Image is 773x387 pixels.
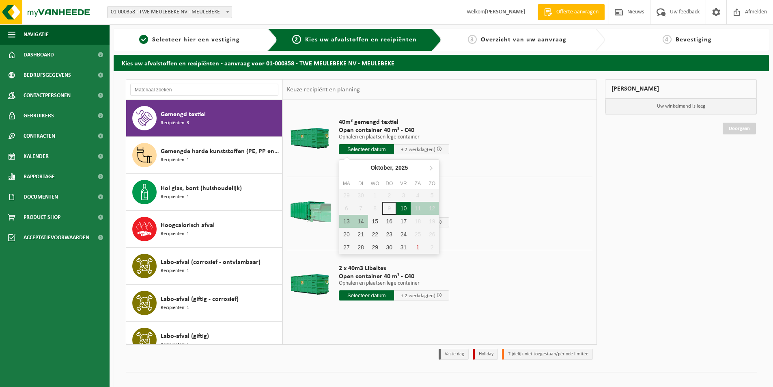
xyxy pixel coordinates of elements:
[130,84,278,96] input: Materiaal zoeken
[161,184,242,193] span: Hol glas, bont (huishoudelijk)
[305,37,417,43] span: Kies uw afvalstoffen en recipiënten
[339,290,394,301] input: Selecteer datum
[108,6,232,18] span: 01-000358 - TWE MEULEBEKE NV - MEULEBEKE
[605,79,757,99] div: [PERSON_NAME]
[339,144,394,154] input: Selecteer datum
[401,147,435,152] span: + 2 werkdag(en)
[367,161,411,174] div: Oktober,
[339,179,353,188] div: ma
[339,272,449,281] span: Open container 40 m³ - C40
[161,193,189,201] span: Recipiënten: 1
[353,241,368,254] div: 28
[126,285,282,322] button: Labo-afval (giftig - corrosief) Recipiënten: 1
[24,187,58,207] span: Documenten
[382,228,396,241] div: 23
[161,156,189,164] span: Recipiënten: 1
[605,99,756,114] p: Uw winkelmand is leeg
[368,228,382,241] div: 22
[152,37,240,43] span: Selecteer hier een vestiging
[161,221,215,230] span: Hoogcalorisch afval
[161,230,189,238] span: Recipiënten: 1
[396,228,411,241] div: 24
[663,35,672,44] span: 4
[126,174,282,211] button: Hol glas, bont (huishoudelijk) Recipiënten: 1
[161,119,189,127] span: Recipiënten: 3
[339,126,449,134] span: Open container 40 m³ - C40
[368,241,382,254] div: 29
[538,4,605,20] a: Offerte aanvragen
[339,228,353,241] div: 20
[161,294,239,304] span: Labo-afval (giftig - corrosief)
[339,215,353,228] div: 13
[425,179,439,188] div: zo
[368,179,382,188] div: wo
[161,110,206,119] span: Gemengd textiel
[283,80,364,100] div: Keuze recipiënt en planning
[161,257,261,267] span: Labo-afval (corrosief - ontvlambaar)
[473,349,498,360] li: Holiday
[114,55,769,71] h2: Kies uw afvalstoffen en recipiënten - aanvraag voor 01-000358 - TWE MEULEBEKE NV - MEULEBEKE
[126,248,282,285] button: Labo-afval (corrosief - ontvlambaar) Recipiënten: 1
[353,215,368,228] div: 14
[24,24,49,45] span: Navigatie
[723,123,756,134] a: Doorgaan
[382,215,396,228] div: 16
[24,126,55,146] span: Contracten
[161,331,209,341] span: Labo-afval (giftig)
[396,241,411,254] div: 31
[126,100,282,137] button: Gemengd textiel Recipiënten: 3
[353,228,368,241] div: 21
[139,35,148,44] span: 1
[382,179,396,188] div: do
[339,118,449,126] span: 40m³ gemengd textiel
[439,349,469,360] li: Vaste dag
[339,281,449,286] p: Ophalen en plaatsen lege container
[24,45,54,65] span: Dashboard
[24,146,49,166] span: Kalender
[292,35,301,44] span: 2
[676,37,712,43] span: Bevestiging
[485,9,525,15] strong: [PERSON_NAME]
[24,227,89,248] span: Acceptatievoorwaarden
[161,147,280,156] span: Gemengde harde kunststoffen (PE, PP en PVC), recycleerbaar (industrieel)
[368,215,382,228] div: 15
[118,35,261,45] a: 1Selecteer hier een vestiging
[24,207,60,227] span: Product Shop
[24,65,71,85] span: Bedrijfsgegevens
[161,341,189,349] span: Recipiënten: 1
[161,267,189,275] span: Recipiënten: 1
[411,179,425,188] div: za
[395,165,408,171] i: 2025
[382,241,396,254] div: 30
[396,202,411,215] div: 10
[24,85,71,106] span: Contactpersonen
[126,137,282,174] button: Gemengde harde kunststoffen (PE, PP en PVC), recycleerbaar (industrieel) Recipiënten: 1
[353,179,368,188] div: di
[401,293,435,298] span: + 2 werkdag(en)
[468,35,477,44] span: 3
[339,241,353,254] div: 27
[396,179,411,188] div: vr
[24,166,55,187] span: Rapportage
[339,264,449,272] span: 2 x 40m3 Libeltex
[502,349,593,360] li: Tijdelijk niet toegestaan/période limitée
[339,134,449,140] p: Ophalen en plaatsen lege container
[126,211,282,248] button: Hoogcalorisch afval Recipiënten: 1
[126,322,282,359] button: Labo-afval (giftig) Recipiënten: 1
[481,37,566,43] span: Overzicht van uw aanvraag
[161,304,189,312] span: Recipiënten: 1
[24,106,54,126] span: Gebruikers
[554,8,601,16] span: Offerte aanvragen
[396,215,411,228] div: 17
[107,6,232,18] span: 01-000358 - TWE MEULEBEKE NV - MEULEBEKE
